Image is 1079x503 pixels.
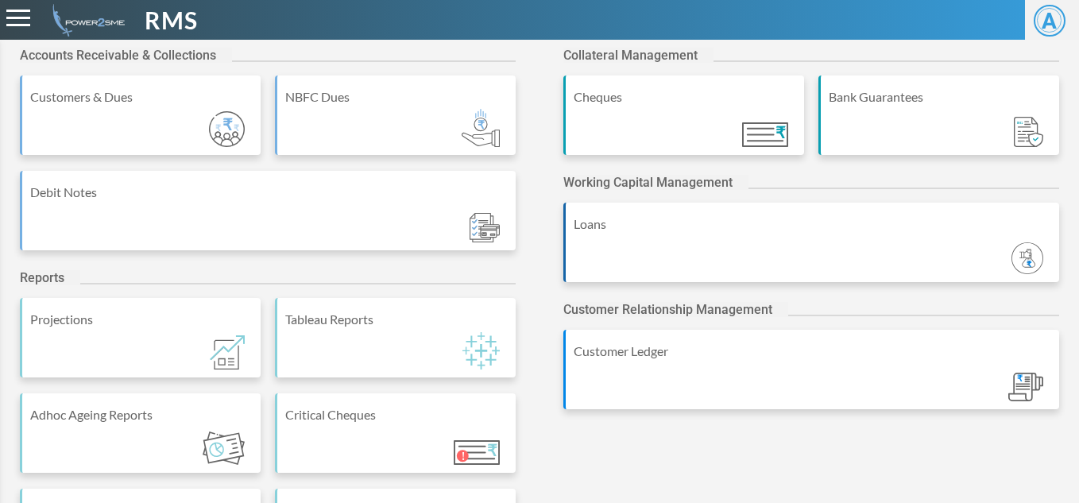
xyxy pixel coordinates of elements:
div: NBFC Dues [285,87,508,106]
img: Module_ic [1014,117,1043,148]
img: Module_ic [470,213,500,242]
h2: Working Capital Management [563,175,748,190]
a: Customers & Dues Module_ic [20,75,261,171]
a: Cheques Module_ic [563,75,804,171]
div: Adhoc Ageing Reports [30,405,253,424]
a: Adhoc Ageing Reports Module_ic [20,393,261,489]
a: Customer Ledger Module_ic [563,330,1059,425]
a: Loans Module_ic [563,203,1059,298]
img: Module_ic [209,111,245,147]
div: Customers & Dues [30,87,253,106]
div: Tableau Reports [285,310,508,329]
div: Critical Cheques [285,405,508,424]
a: Projections Module_ic [20,298,261,393]
div: Customer Ledger [574,342,1051,361]
img: Module_ic [1011,242,1043,274]
a: Critical Cheques Module_ic [275,393,516,489]
img: Module_ic [203,431,245,465]
h2: Collateral Management [563,48,714,63]
img: Module_ic [1008,373,1043,402]
img: Module_ic [462,109,500,147]
span: A [1034,5,1065,37]
div: Bank Guarantees [829,87,1051,106]
h2: Customer Relationship Management [563,302,788,317]
img: Module_ic [462,332,500,370]
a: Bank Guarantees Module_ic [818,75,1059,171]
h2: Accounts Receivable & Collections [20,48,232,63]
img: Module_ic [742,122,788,147]
div: Debit Notes [30,183,508,202]
img: admin [46,4,125,37]
div: Projections [30,310,253,329]
div: Loans [574,215,1051,234]
div: Cheques [574,87,796,106]
span: RMS [145,2,198,38]
img: Module_ic [454,440,500,465]
h2: Reports [20,270,80,285]
img: Module_ic [210,335,245,370]
a: NBFC Dues Module_ic [275,75,516,171]
a: Debit Notes Module_ic [20,171,516,266]
a: Tableau Reports Module_ic [275,298,516,393]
